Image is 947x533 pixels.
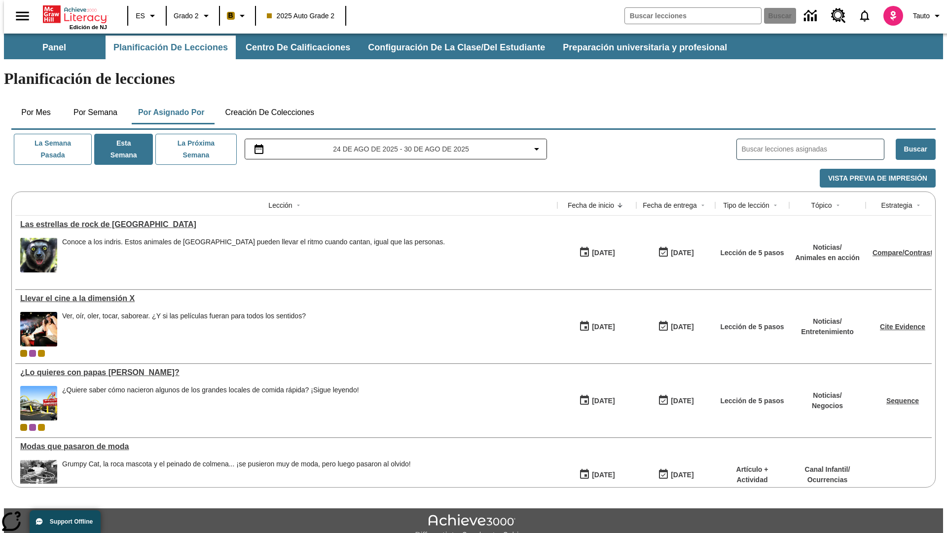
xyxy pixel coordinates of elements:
[130,101,213,124] button: Por asignado por
[38,350,45,357] span: New 2025 class
[592,247,615,259] div: [DATE]
[671,247,693,259] div: [DATE]
[70,24,107,30] span: Edición de NJ
[268,200,292,210] div: Lección
[576,317,618,336] button: 08/18/25: Primer día en que estuvo disponible la lección
[20,386,57,420] img: Uno de los primeros locales de McDonald's, con el icónico letrero rojo y los arcos amarillos.
[29,424,36,431] div: OL 2025 Auto Grade 3
[62,312,306,346] div: Ver, oír, oler, tocar, saborear. ¿Y si las películas fueran para todos los sentidos?
[625,8,761,24] input: Buscar campo
[576,391,618,410] button: 07/26/25: Primer día en que estuvo disponible la lección
[697,199,709,211] button: Sort
[360,36,553,59] button: Configuración de la clase/del estudiante
[62,312,306,320] div: Ver, oír, oler, tocar, saborear. ¿Y si las películas fueran para todos los sentidos?
[62,386,359,420] div: ¿Quiere saber cómo nacieron algunos de los grandes locales de comida rápida? ¡Sigue leyendo!
[333,144,469,154] span: 24 de ago de 2025 - 30 de ago de 2025
[217,101,322,124] button: Creación de colecciones
[106,36,236,59] button: Planificación de lecciones
[798,2,825,30] a: Centro de información
[4,34,943,59] div: Subbarra de navegación
[238,36,358,59] button: Centro de calificaciones
[43,3,107,30] div: Portada
[805,475,850,485] p: Ocurrencias
[14,134,92,165] button: La semana pasada
[249,143,543,155] button: Seleccione el intervalo de fechas opción del menú
[881,200,912,210] div: Estrategia
[896,139,936,160] button: Buscar
[643,200,697,210] div: Fecha de entrega
[62,460,411,495] div: Grumpy Cat, la roca mascota y el peinado de colmena... ¡se pusieron muy de moda, pero luego pasar...
[592,469,615,481] div: [DATE]
[913,11,930,21] span: Tauto
[805,464,850,475] p: Canal Infantil /
[723,200,769,210] div: Tipo de lección
[576,465,618,484] button: 07/19/25: Primer día en que estuvo disponible la lección
[20,460,57,495] img: foto en blanco y negro de una chica haciendo girar unos hula-hulas en la década de 1950
[38,424,45,431] div: New 2025 class
[20,220,552,229] div: Las estrellas de rock de Madagascar
[671,469,693,481] div: [DATE]
[655,391,697,410] button: 07/03/26: Último día en que podrá accederse la lección
[62,238,445,246] div: Conoce a los indris. Estos animales de [GEOGRAPHIC_DATA] pueden llevar el ritmo cuando cantan, ig...
[20,424,27,431] div: Clase actual
[883,6,903,26] img: avatar image
[742,142,884,156] input: Buscar lecciones asignadas
[94,134,153,165] button: Esta semana
[8,1,37,31] button: Abrir el menú lateral
[812,401,843,411] p: Negocios
[531,143,543,155] svg: Collapse Date Range Filter
[873,249,933,257] a: Compare/Contrast
[20,368,552,377] div: ¿Lo quieres con papas fritas?
[769,199,781,211] button: Sort
[801,327,854,337] p: Entretenimiento
[20,294,552,303] a: Llevar el cine a la dimensión X, Lecciones
[29,350,36,357] div: OL 2025 Auto Grade 3
[174,11,199,21] span: Grado 2
[811,200,832,210] div: Tópico
[720,464,784,485] p: Artículo + Actividad
[50,518,93,525] span: Support Offline
[20,442,552,451] div: Modas que pasaron de moda
[43,4,107,24] a: Portada
[20,442,552,451] a: Modas que pasaron de moda, Lecciones
[852,3,877,29] a: Notificaciones
[155,134,236,165] button: La próxima semana
[655,243,697,262] button: 08/27/25: Último día en que podrá accederse la lección
[20,350,27,357] div: Clase actual
[592,321,615,333] div: [DATE]
[795,253,860,263] p: Animales en acción
[62,238,445,272] div: Conoce a los indris. Estos animales de Madagascar pueden llevar el ritmo cuando cantan, igual que...
[877,3,909,29] button: Escoja un nuevo avatar
[825,2,852,29] a: Centro de recursos, Se abrirá en una pestaña nueva.
[5,36,104,59] button: Panel
[568,200,614,210] div: Fecha de inicio
[655,317,697,336] button: 08/24/25: Último día en que podrá accederse la lección
[555,36,735,59] button: Preparación universitaria y profesional
[20,368,552,377] a: ¿Lo quieres con papas fritas?, Lecciones
[592,395,615,407] div: [DATE]
[720,396,784,406] p: Lección de 5 pasos
[292,199,304,211] button: Sort
[62,460,411,468] div: Grumpy Cat, la roca mascota y el peinado de colmena... ¡se pusieron muy de moda, pero luego pasar...
[170,7,216,25] button: Grado: Grado 2, Elige un grado
[812,390,843,401] p: Noticias /
[614,199,626,211] button: Sort
[30,510,101,533] button: Support Offline
[720,322,784,332] p: Lección de 5 pasos
[795,242,860,253] p: Noticias /
[909,7,947,25] button: Perfil/Configuración
[655,465,697,484] button: 06/30/26: Último día en que podrá accederse la lección
[4,36,736,59] div: Subbarra de navegación
[20,238,57,272] img: Un indri de brillantes ojos amarillos mira a la cámara.
[820,169,936,188] button: Vista previa de impresión
[912,199,924,211] button: Sort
